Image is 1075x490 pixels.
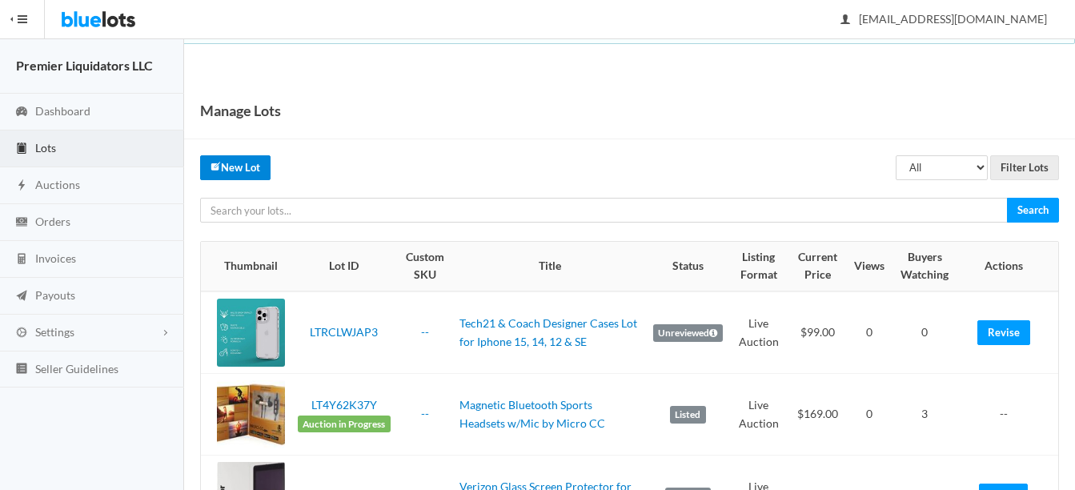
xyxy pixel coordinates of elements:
[653,324,723,342] label: Unreviewed
[891,291,959,374] td: 0
[310,325,378,339] a: LTRCLWJAP3
[729,291,788,374] td: Live Auction
[35,325,74,339] span: Settings
[35,104,90,118] span: Dashboard
[977,320,1030,345] a: Revise
[14,326,30,341] ion-icon: cog
[35,288,75,302] span: Payouts
[1007,198,1059,223] input: Search
[421,325,429,339] a: --
[14,289,30,304] ion-icon: paper plane
[729,242,788,291] th: Listing Format
[14,179,30,194] ion-icon: flash
[459,398,605,430] a: Magnetic Bluetooth Sports Headsets w/Mic by Micro CC
[35,362,118,376] span: Seller Guidelines
[14,142,30,157] ion-icon: clipboard
[200,98,281,122] h1: Manage Lots
[647,242,729,291] th: Status
[298,416,391,433] span: Auction in Progress
[788,374,848,456] td: $169.00
[16,58,153,73] strong: Premier Liquidators LLC
[959,374,1058,456] td: --
[848,242,891,291] th: Views
[959,242,1058,291] th: Actions
[891,242,959,291] th: Buyers Watching
[14,362,30,377] ion-icon: list box
[891,374,959,456] td: 3
[200,155,271,180] a: createNew Lot
[990,155,1059,180] input: Filter Lots
[14,252,30,267] ion-icon: calculator
[211,161,221,171] ion-icon: create
[14,105,30,120] ion-icon: speedometer
[729,374,788,456] td: Live Auction
[788,291,848,374] td: $99.00
[14,215,30,231] ion-icon: cash
[848,374,891,456] td: 0
[311,398,377,412] a: LT4Y62K37Y
[453,242,647,291] th: Title
[837,13,853,28] ion-icon: person
[421,407,429,420] a: --
[397,242,453,291] th: Custom SKU
[201,242,291,291] th: Thumbnail
[35,141,56,155] span: Lots
[459,316,637,348] a: Tech21 & Coach Designer Cases Lot for Iphone 15, 14, 12 & SE
[35,178,80,191] span: Auctions
[35,215,70,228] span: Orders
[670,406,706,424] label: Listed
[841,12,1047,26] span: [EMAIL_ADDRESS][DOMAIN_NAME]
[291,242,397,291] th: Lot ID
[35,251,76,265] span: Invoices
[788,242,848,291] th: Current Price
[848,291,891,374] td: 0
[200,198,1008,223] input: Search your lots...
